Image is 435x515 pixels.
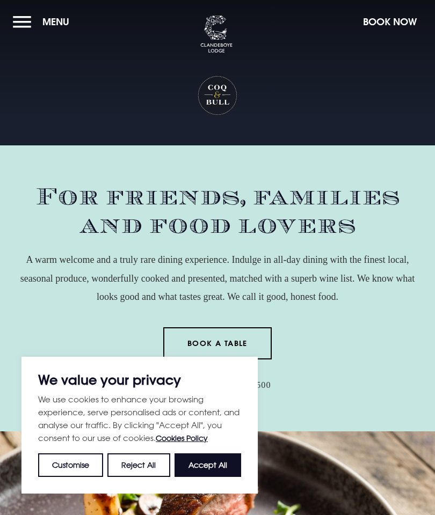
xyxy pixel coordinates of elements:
[13,10,75,33] button: Menu
[38,373,241,386] p: We value your privacy
[38,453,103,477] button: Customise
[175,453,241,477] button: Accept All
[200,16,233,53] img: Clandeboye Lodge
[13,376,422,394] p: or call us on
[163,327,272,359] a: Book a Table
[358,10,422,33] button: Book Now
[13,183,422,240] h2: For friends, families and food lovers
[21,357,258,494] div: We value your privacy
[38,393,241,445] p: We use cookies to enhance your browsing experience, serve personalised ads or content, and analys...
[107,453,170,477] button: Reject All
[156,433,208,443] a: Cookies Policy
[42,16,69,28] span: Menu
[13,251,422,306] p: A warm welcome and a truly rare dining experience. Indulge in all-day dining with the finest loca...
[197,75,238,116] h1: Coq & Bull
